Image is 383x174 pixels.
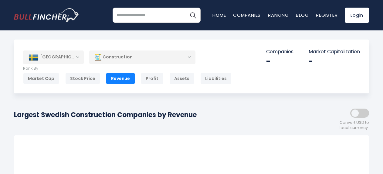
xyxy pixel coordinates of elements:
[212,12,226,18] a: Home
[23,73,59,84] div: Market Cap
[185,8,201,23] button: Search
[309,49,360,55] p: Market Capitalization
[296,12,309,18] a: Blog
[141,73,163,84] div: Profit
[106,73,135,84] div: Revenue
[23,66,232,71] p: Rank By
[14,8,79,22] a: Go to homepage
[266,57,293,66] div: -
[345,8,369,23] a: Login
[65,73,100,84] div: Stock Price
[14,110,197,120] h1: Largest Swedish Construction Companies by Revenue
[23,50,84,64] div: [GEOGRAPHIC_DATA]
[14,8,79,22] img: bullfincher logo
[316,12,337,18] a: Register
[268,12,289,18] a: Ranking
[200,73,232,84] div: Liabilities
[340,120,369,130] span: Convert USD to local currency
[169,73,194,84] div: Assets
[309,57,360,66] div: -
[266,49,293,55] p: Companies
[89,50,195,64] div: Construction
[233,12,261,18] a: Companies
